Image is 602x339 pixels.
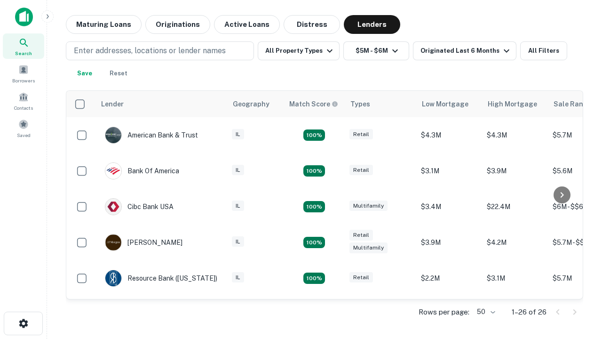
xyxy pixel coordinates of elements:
span: Saved [17,131,31,139]
div: Multifamily [349,242,388,253]
div: Matching Properties: 4, hasApolloMatch: undefined [303,237,325,248]
th: Geography [227,91,284,117]
th: Capitalize uses an advanced AI algorithm to match your search with the best lender. The match sco... [284,91,345,117]
div: Originated Last 6 Months [420,45,512,56]
button: Enter addresses, locations or lender names [66,41,254,60]
td: $3.4M [416,189,482,225]
th: Types [345,91,416,117]
td: $3.1M [416,153,482,189]
img: picture [105,270,121,286]
div: Matching Properties: 4, hasApolloMatch: undefined [303,273,325,284]
span: Borrowers [12,77,35,84]
a: Saved [3,115,44,141]
div: 50 [473,305,497,319]
div: Types [350,98,370,110]
button: Save your search to get updates of matches that match your search criteria. [70,64,100,83]
div: Lender [101,98,124,110]
div: IL [232,236,244,247]
a: Borrowers [3,61,44,86]
td: $19.4M [416,296,482,332]
td: $3.9M [416,225,482,260]
button: All Filters [520,41,567,60]
div: [PERSON_NAME] [105,234,182,251]
div: Matching Properties: 4, hasApolloMatch: undefined [303,201,325,212]
div: Multifamily [349,201,388,211]
div: Matching Properties: 4, hasApolloMatch: undefined [303,165,325,177]
button: Originations [145,15,210,34]
th: Low Mortgage [416,91,482,117]
div: Retail [349,230,373,241]
button: Originated Last 6 Months [413,41,516,60]
th: Lender [95,91,227,117]
div: Geography [233,98,269,110]
img: picture [105,163,121,179]
div: Retail [349,165,373,176]
th: High Mortgage [482,91,548,117]
td: $4.2M [482,225,548,260]
td: $3.1M [482,260,548,296]
div: Retail [349,129,373,140]
button: Distress [284,15,340,34]
span: Search [15,49,32,57]
div: IL [232,165,244,176]
h6: Match Score [289,99,336,109]
div: IL [232,129,244,140]
div: Resource Bank ([US_STATE]) [105,270,217,287]
img: capitalize-icon.png [15,8,33,26]
button: $5M - $6M [343,41,409,60]
div: Cibc Bank USA [105,198,174,215]
img: picture [105,199,121,215]
img: picture [105,234,121,250]
iframe: Chat Widget [555,264,602,309]
p: 1–26 of 26 [512,307,547,318]
div: IL [232,272,244,283]
button: All Property Types [258,41,340,60]
td: $4.3M [482,117,548,153]
a: Search [3,33,44,59]
img: picture [105,127,121,143]
div: Retail [349,272,373,283]
div: IL [232,201,244,211]
td: $4.3M [416,117,482,153]
button: Reset [103,64,134,83]
div: High Mortgage [488,98,537,110]
button: Maturing Loans [66,15,142,34]
td: $2.2M [416,260,482,296]
p: Enter addresses, locations or lender names [74,45,226,56]
div: Bank Of America [105,162,179,179]
td: $22.4M [482,189,548,225]
div: Low Mortgage [422,98,468,110]
div: American Bank & Trust [105,127,198,144]
div: Capitalize uses an advanced AI algorithm to match your search with the best lender. The match sco... [289,99,338,109]
span: Contacts [14,104,33,112]
p: Rows per page: [419,307,469,318]
button: Lenders [344,15,400,34]
td: $19.4M [482,296,548,332]
td: $3.9M [482,153,548,189]
button: Active Loans [214,15,280,34]
div: Matching Properties: 7, hasApolloMatch: undefined [303,129,325,141]
a: Contacts [3,88,44,113]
